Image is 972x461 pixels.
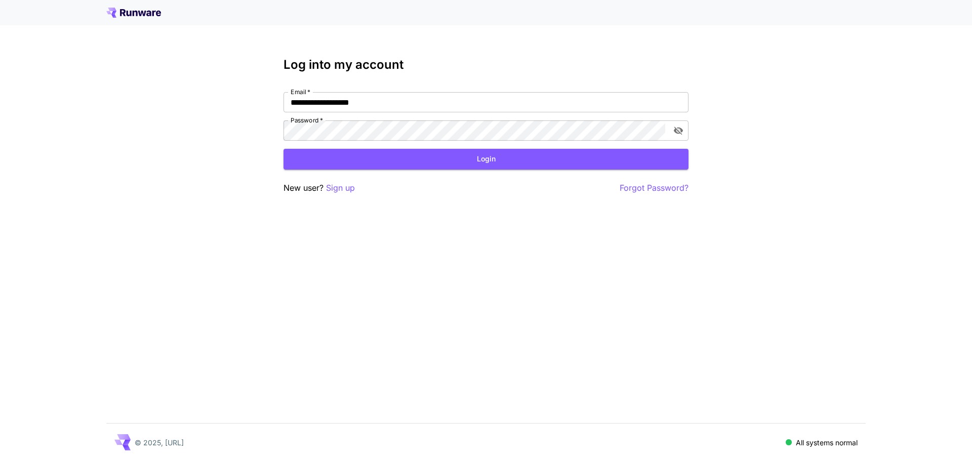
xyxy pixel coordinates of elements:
button: Sign up [326,182,355,194]
label: Email [291,88,310,96]
button: Forgot Password? [620,182,688,194]
p: © 2025, [URL] [135,437,184,448]
label: Password [291,116,323,124]
button: Login [283,149,688,170]
h3: Log into my account [283,58,688,72]
button: toggle password visibility [669,121,687,140]
p: New user? [283,182,355,194]
p: All systems normal [796,437,858,448]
